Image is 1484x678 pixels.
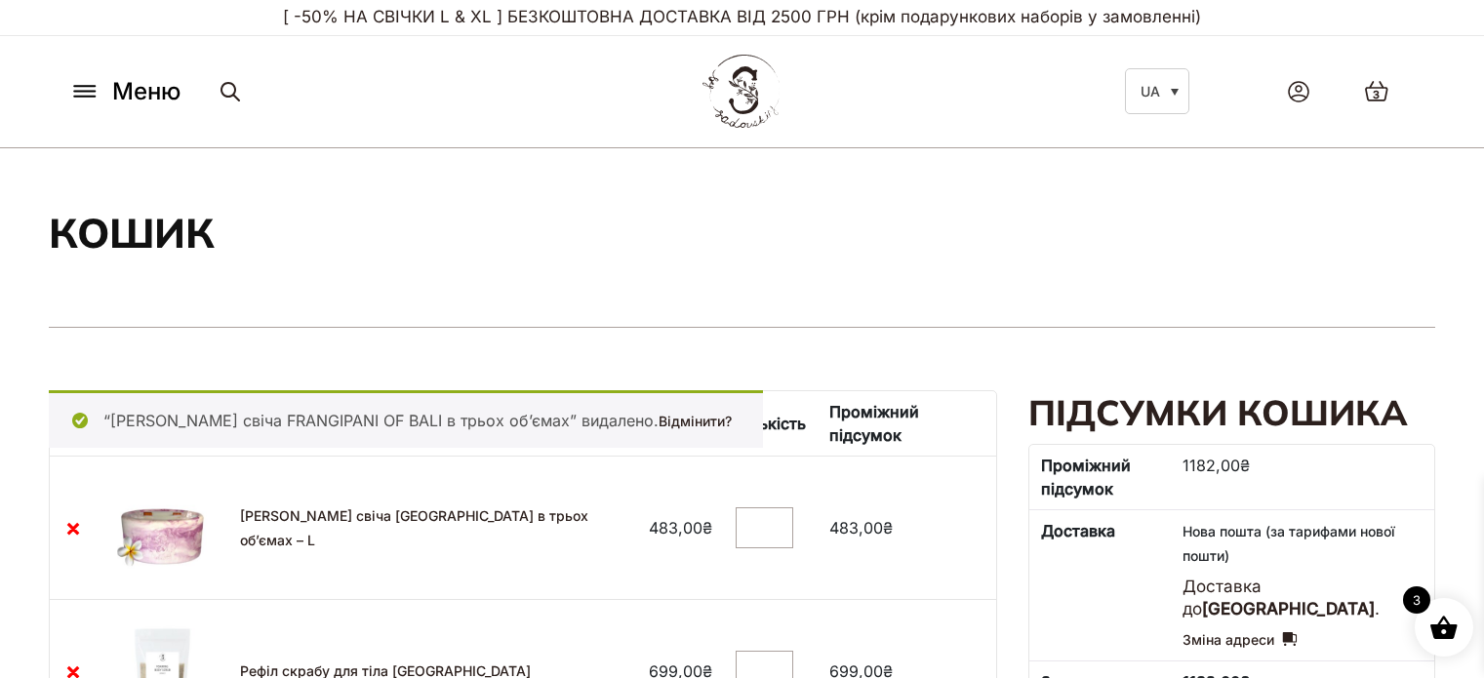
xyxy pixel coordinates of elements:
span: ₴ [883,518,893,538]
p: Доставка до . [1183,576,1423,622]
span: ₴ [1240,456,1250,475]
span: Меню [112,74,180,109]
th: Проміжний підсумок [818,391,996,456]
a: Видалити Соєва свіча Monte-Carlo в трьох об'ємах - L з кошика [61,516,85,539]
span: 3 [1403,586,1430,614]
a: UA [1125,68,1190,114]
span: UA [1141,83,1160,100]
a: Відмінити? [659,413,732,429]
strong: [GEOGRAPHIC_DATA] [1202,599,1375,618]
a: 3 [1344,60,1409,122]
a: Зміна адреси [1183,628,1297,652]
bdi: 1182,00 [1183,456,1250,475]
bdi: 483,00 [829,518,893,538]
img: BY SADOVSKIY [702,55,781,128]
span: ₴ [702,518,712,538]
a: [PERSON_NAME] свіча [GEOGRAPHIC_DATA] в трьох об’ємах – L [240,507,588,548]
h1: Кошик [49,207,215,260]
bdi: 483,00 [649,518,712,538]
th: Проміжний підсумок [1029,445,1171,509]
span: 3 [1373,87,1380,103]
span: Нова пошта (за тарифами нової пошти) [1183,523,1395,564]
h2: Підсумки кошика [1028,390,1435,436]
th: Доставка [1029,509,1171,661]
div: “[PERSON_NAME] свіча FRANGIPANI OF BALI в трьох об’ємах” видалено. [49,390,763,448]
button: Меню [63,73,186,110]
input: Кількість товару [736,507,792,548]
th: Кількість [724,391,818,456]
